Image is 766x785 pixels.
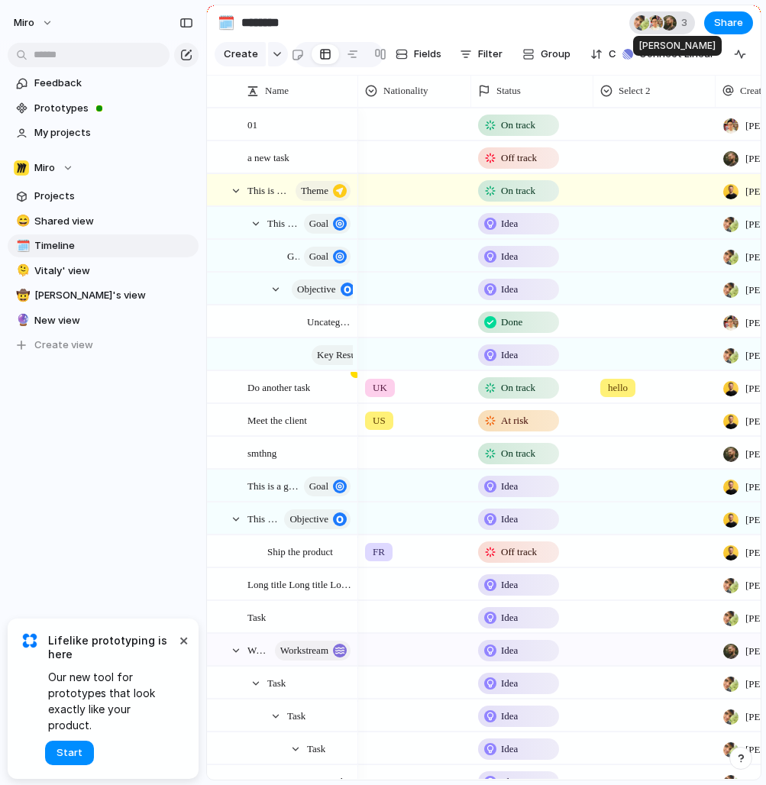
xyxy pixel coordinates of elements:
button: miro [7,11,61,35]
div: 🗓️ [16,237,27,255]
span: miro [14,15,34,31]
div: 🔮 [16,312,27,329]
a: 😄Shared view [8,210,199,233]
span: 01 [247,115,257,133]
span: This is a theme [247,181,291,199]
span: This is my second goal [247,509,280,527]
span: US [373,413,386,428]
span: Goal [287,247,299,264]
span: Status [496,83,521,99]
button: theme [296,181,351,201]
span: Idea [501,216,518,231]
span: Idea [501,512,518,527]
span: Off track [501,544,537,560]
button: objective [292,279,358,299]
span: Nationality [383,83,428,99]
button: 🗓️ [14,238,29,254]
a: My projects [8,121,199,144]
span: Do another task [247,378,310,396]
span: Idea [501,610,518,625]
span: Start [57,745,82,761]
button: Miro [8,157,199,179]
a: 🤠[PERSON_NAME]'s view [8,284,199,307]
button: 🔮 [14,313,29,328]
div: 😄 [16,212,27,230]
button: goal [304,476,351,496]
span: Uncategorised child [307,312,353,330]
span: workstream [280,640,328,661]
span: On track [501,380,535,396]
span: Off track [501,150,537,166]
button: goal [304,247,351,267]
button: workstream [275,641,351,661]
span: smthng [247,444,276,461]
span: goal [309,213,328,234]
a: Projects [8,185,199,208]
span: At risk [501,413,528,428]
span: Task [247,608,266,625]
span: Idea [501,249,518,264]
span: Name [265,83,289,99]
span: FR [373,544,385,560]
span: This is a top goal [267,214,299,231]
button: Create view [8,334,199,357]
button: Start [45,741,94,765]
div: 🫠 [16,262,27,279]
span: Select 2 [619,83,651,99]
span: theme [301,180,328,202]
span: Miro [34,160,55,176]
span: 3 [681,15,692,31]
span: Shared view [34,214,193,229]
button: Fields [389,42,448,66]
span: Projects [34,189,193,204]
button: goal [304,214,351,234]
span: Idea [501,709,518,724]
span: a new task [247,148,289,166]
span: goal [309,246,328,267]
span: goal [309,476,328,497]
a: 🔮New view [8,309,199,332]
div: 🤠 [16,287,27,305]
span: Task [307,739,325,757]
span: On track [501,446,535,461]
button: 🤠 [14,288,29,303]
span: Timeline [34,238,193,254]
span: Workstream #1 [247,641,270,658]
span: Idea [501,282,518,297]
span: Create [224,47,258,62]
span: Idea [501,479,518,494]
span: Fields [414,47,441,62]
span: key result [317,344,361,366]
span: Group [541,47,570,62]
a: Prototypes [8,97,199,120]
button: 🗓️ [214,11,238,35]
span: hello [608,380,628,396]
button: key result [312,345,383,365]
span: objective [297,279,336,300]
button: Share [704,11,753,34]
span: Prototypes [34,101,193,116]
div: 🫠Vitaly' view [8,260,199,283]
span: Idea [501,741,518,757]
span: Share [714,15,743,31]
span: Feedback [34,76,193,91]
button: 😄 [14,214,29,229]
span: Vitaly' view [34,263,193,279]
span: Our new tool for prototypes that look exactly like your product. [48,669,176,733]
div: [PERSON_NAME] [633,36,722,56]
button: Filter [454,42,509,66]
span: Idea [501,643,518,658]
button: Group [515,42,578,66]
div: 🗓️ [218,12,234,33]
span: Meet the client [247,411,307,428]
span: Filter [478,47,503,62]
a: 🗓️Timeline [8,234,199,257]
button: Connect Linear [616,43,720,66]
span: On track [501,183,535,199]
span: On track [501,118,535,133]
span: My projects [34,125,193,141]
